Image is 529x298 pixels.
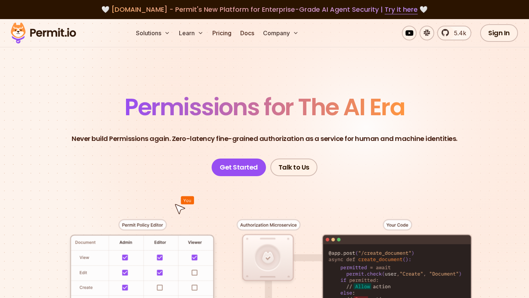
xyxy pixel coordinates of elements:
[72,134,457,144] p: Never build Permissions again. Zero-latency fine-grained authorization as a service for human and...
[270,159,317,176] a: Talk to Us
[480,24,518,42] a: Sign In
[437,26,471,40] a: 5.4k
[450,29,466,37] span: 5.4k
[385,5,418,14] a: Try it here
[125,91,404,123] span: Permissions for The AI Era
[212,159,266,176] a: Get Started
[209,26,234,40] a: Pricing
[237,26,257,40] a: Docs
[260,26,302,40] button: Company
[18,4,511,15] div: 🤍 🤍
[176,26,206,40] button: Learn
[7,21,79,46] img: Permit logo
[111,5,418,14] span: [DOMAIN_NAME] - Permit's New Platform for Enterprise-Grade AI Agent Security |
[133,26,173,40] button: Solutions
